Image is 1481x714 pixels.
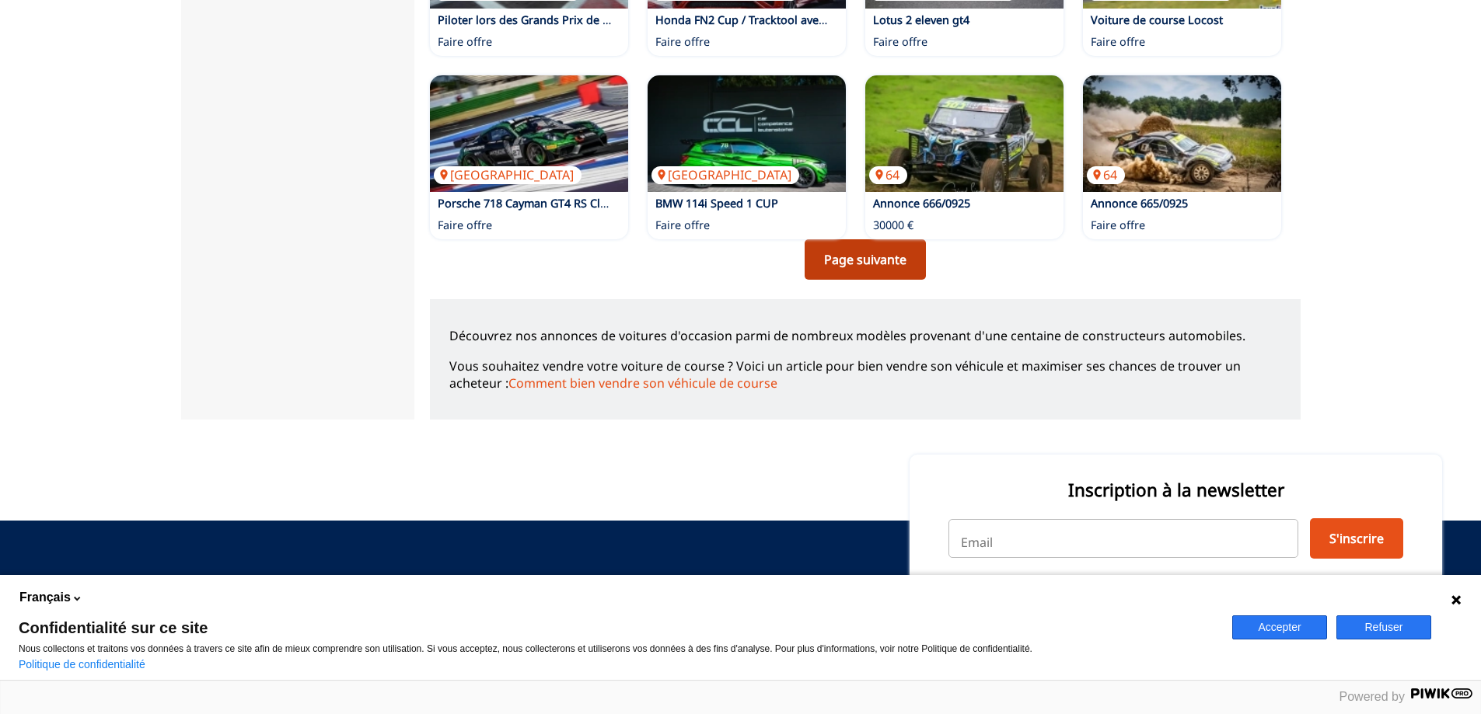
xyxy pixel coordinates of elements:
p: Faire offre [1091,34,1145,50]
p: [GEOGRAPHIC_DATA] [434,166,582,183]
span: Confidentialité sur ce site [19,620,1214,636]
p: Vous souhaitez vendre votre voiture de course ? Voici un article pour bien vendre son véhicule et... [449,357,1281,392]
button: S'inscrire [1310,518,1403,559]
a: Comment bien vendre son véhicule de course [508,374,777,392]
p: Faire offre [438,34,492,50]
p: 64 [869,166,907,183]
a: BMW 114i Speed 1 CUP [655,196,778,211]
a: Porsche 718 Cayman GT4 RS ClubSport 2025[GEOGRAPHIC_DATA] [430,75,628,192]
button: Accepter [1232,615,1327,639]
p: [GEOGRAPHIC_DATA] [651,166,799,183]
a: Politique de confidentialité [19,658,145,670]
a: Annonce 665/092564 [1083,75,1281,192]
p: Faire offre [655,34,710,50]
img: Annonce 665/0925 [1083,75,1281,192]
input: Email [948,519,1298,558]
a: Page suivante [805,239,926,280]
p: Faire offre [438,218,492,233]
img: Porsche 718 Cayman GT4 RS ClubSport 2025 [430,75,628,192]
a: Voiture de course Locost [1091,12,1223,27]
a: Annonce 665/0925 [1091,196,1188,211]
p: Découvrez nos annonces de voitures d'occasion parmi de nombreux modèles provenant d'une centaine ... [449,327,1281,344]
p: Nous collectons et traitons vos données à travers ce site afin de mieux comprendre son utilisatio... [19,643,1214,654]
button: Refuser [1336,615,1431,639]
a: Porsche 718 Cayman GT4 RS ClubSport 2025 [438,196,671,211]
a: Annonce 666/092564 [865,75,1064,192]
a: BMW 114i Speed 1 CUP[GEOGRAPHIC_DATA] [648,75,846,192]
img: BMW 114i Speed 1 CUP [648,75,846,192]
p: Faire offre [655,218,710,233]
p: Inscription à la newsletter [948,478,1403,502]
p: 64 [1087,166,1125,183]
span: Powered by [1340,690,1406,703]
p: Faire offre [873,34,927,50]
a: Piloter lors des Grands Prix de Silverstone, [GEOGRAPHIC_DATA] et [GEOGRAPHIC_DATA] Week-end 2026 [438,12,988,27]
a: Annonce 666/0925 [873,196,970,211]
a: Honda FN2 Cup / Tracktool avec Carte grise et CT [655,12,914,27]
p: Faire offre [1091,218,1145,233]
img: Annonce 666/0925 [865,75,1064,192]
p: 30000 € [873,218,913,233]
a: Lotus 2 eleven gt4 [873,12,969,27]
span: Français [19,589,71,606]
